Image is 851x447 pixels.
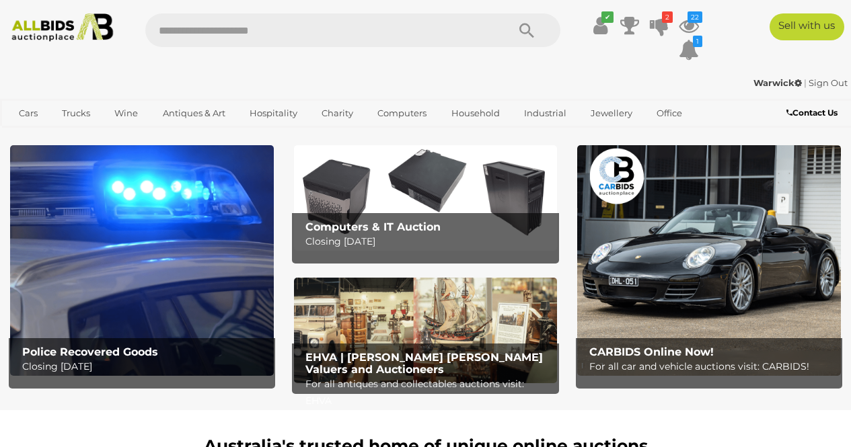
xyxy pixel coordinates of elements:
a: Police Recovered Goods Police Recovered Goods Closing [DATE] [10,145,274,376]
a: Industrial [515,102,575,124]
i: 2 [662,11,673,23]
a: Sports [10,124,55,147]
img: Computers & IT Auction [294,145,558,251]
a: Jewellery [582,102,641,124]
a: [GEOGRAPHIC_DATA] [62,124,175,147]
b: CARBIDS Online Now! [589,346,714,358]
img: Allbids.com.au [6,13,118,42]
p: For all car and vehicle auctions visit: CARBIDS! [589,358,836,375]
b: Computers & IT Auction [305,220,441,233]
span: | [804,77,807,88]
b: Contact Us [786,108,838,118]
p: For all antiques and collectables auctions visit: EHVA [305,376,552,409]
a: Sell with us [770,13,844,40]
a: Wine [106,102,147,124]
button: Search [493,13,560,47]
a: Household [443,102,509,124]
p: Closing [DATE] [22,358,268,375]
a: Contact Us [786,106,841,120]
img: EHVA | Evans Hastings Valuers and Auctioneers [294,278,558,383]
a: 1 [679,38,699,62]
a: Cars [10,102,46,124]
a: EHVA | Evans Hastings Valuers and Auctioneers EHVA | [PERSON_NAME] [PERSON_NAME] Valuers and Auct... [294,278,558,383]
i: 1 [693,36,702,47]
img: CARBIDS Online Now! [577,145,841,376]
i: ✔ [601,11,614,23]
i: 22 [688,11,702,23]
a: Office [648,102,691,124]
a: 2 [649,13,669,38]
a: Trucks [53,102,99,124]
a: 22 [679,13,699,38]
b: EHVA | [PERSON_NAME] [PERSON_NAME] Valuers and Auctioneers [305,351,543,376]
b: Police Recovered Goods [22,346,158,358]
a: CARBIDS Online Now! CARBIDS Online Now! For all car and vehicle auctions visit: CARBIDS! [577,145,841,376]
p: Closing [DATE] [305,233,552,250]
a: Hospitality [241,102,306,124]
a: Antiques & Art [154,102,234,124]
a: ✔ [590,13,610,38]
a: Computers & IT Auction Computers & IT Auction Closing [DATE] [294,145,558,251]
img: Police Recovered Goods [10,145,274,376]
a: Warwick [753,77,804,88]
a: Sign Out [809,77,848,88]
a: Computers [369,102,435,124]
strong: Warwick [753,77,802,88]
a: Charity [313,102,362,124]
